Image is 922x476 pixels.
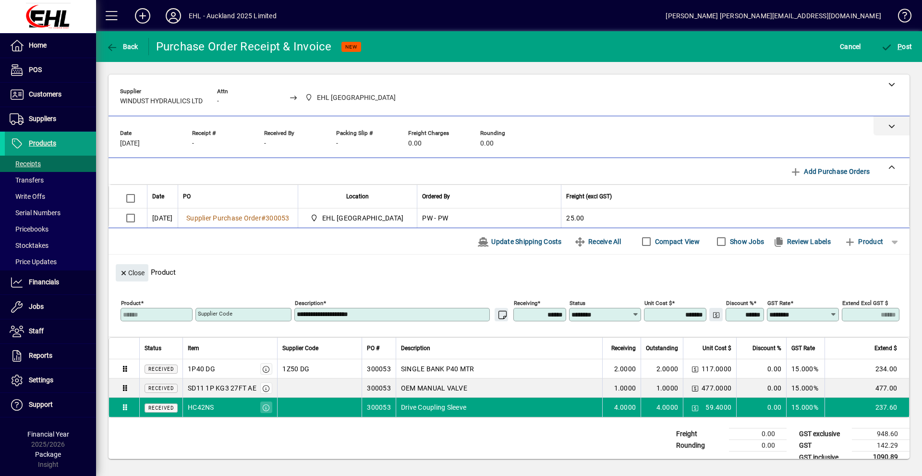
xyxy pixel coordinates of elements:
[96,38,149,55] app-page-header-button: Back
[794,428,852,440] td: GST exclusive
[5,58,96,82] a: POS
[261,214,266,222] span: #
[5,34,96,58] a: Home
[5,221,96,237] a: Pricebooks
[852,440,910,452] td: 142.29
[417,208,561,228] td: PW - PW
[183,191,191,202] span: PO
[188,403,214,412] div: HC42NS
[148,386,174,391] span: Received
[188,343,199,354] span: Item
[881,43,912,50] span: ost
[5,172,96,188] a: Transfers
[422,191,450,202] span: Ordered By
[113,268,151,277] app-page-header-button: Close
[158,7,189,24] button: Profile
[477,234,562,249] span: Update Shipping Costs
[473,233,566,250] button: Update Shipping Costs
[396,359,602,378] td: SINGLE BANK P40 MTR
[120,140,140,147] span: [DATE]
[514,300,537,306] mat-label: Receiving
[5,295,96,319] a: Jobs
[145,343,161,354] span: Status
[116,264,148,281] button: Close
[702,383,731,393] span: 477.0000
[282,343,318,354] span: Supplier Code
[480,140,494,147] span: 0.00
[10,258,57,266] span: Price Updates
[192,140,194,147] span: -
[703,343,731,354] span: Unit Cost $
[396,398,602,417] td: Drive Coupling Sleeve
[29,41,47,49] span: Home
[825,378,909,398] td: 477.00
[303,92,400,104] span: EHL AUCKLAND
[345,44,357,50] span: NEW
[29,139,56,147] span: Products
[5,344,96,368] a: Reports
[736,359,786,378] td: 0.00
[786,378,825,398] td: 15.000%
[879,38,915,55] button: Post
[266,214,290,222] span: 300053
[837,38,863,55] button: Cancel
[217,98,219,105] span: -
[786,359,825,378] td: 15.000%
[183,191,293,202] div: PO
[5,319,96,343] a: Staff
[786,398,825,417] td: 15.000%
[120,265,145,281] span: Close
[641,378,683,398] td: 1.0000
[671,440,729,452] td: Rounding
[183,213,293,223] a: Supplier Purchase Order#300053
[614,383,636,393] span: 1.0000
[646,343,678,354] span: Outstanding
[10,160,41,168] span: Receipts
[794,452,852,464] td: GST inclusive
[709,308,723,321] button: Change Price Levels
[688,401,702,414] button: Change Price Levels
[264,140,266,147] span: -
[29,278,59,286] span: Financials
[840,39,861,54] span: Cancel
[614,403,636,412] span: 4.0000
[644,300,672,306] mat-label: Unit Cost $
[10,242,49,249] span: Stocktakes
[666,8,881,24] div: [PERSON_NAME] [PERSON_NAME][EMAIL_ADDRESS][DOMAIN_NAME]
[408,140,422,147] span: 0.00
[891,2,910,33] a: Knowledge Base
[688,381,702,395] button: Change Price Levels
[186,214,261,222] span: Supplier Purchase Order
[566,191,612,202] span: Freight (excl GST)
[29,401,53,408] span: Support
[422,191,556,202] div: Ordered By
[561,208,909,228] td: 25.00
[367,343,379,354] span: PO #
[852,452,910,464] td: 1090.89
[29,66,42,73] span: POS
[729,428,787,440] td: 0.00
[844,234,883,249] span: Product
[842,300,888,306] mat-label: Extend excl GST $
[401,343,430,354] span: Description
[839,233,888,250] button: Product
[295,300,323,306] mat-label: Description
[728,237,764,246] label: Show Jobs
[5,270,96,294] a: Financials
[5,188,96,205] a: Write Offs
[5,83,96,107] a: Customers
[611,343,636,354] span: Receiving
[29,352,52,359] span: Reports
[5,393,96,417] a: Support
[726,300,753,306] mat-label: Discount %
[120,98,203,105] span: WINDUST HYDRAULICS LTD
[29,115,56,122] span: Suppliers
[27,430,69,438] span: Financial Year
[317,93,396,103] span: EHL [GEOGRAPHIC_DATA]
[104,38,141,55] button: Back
[188,383,256,393] div: SD11 1P KG3 27FT AE
[29,376,53,384] span: Settings
[147,208,178,228] td: [DATE]
[277,359,362,378] td: 1Z50 DG
[729,440,787,452] td: 0.00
